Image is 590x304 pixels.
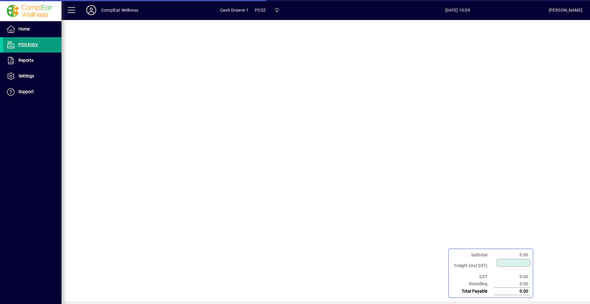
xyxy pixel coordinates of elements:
[451,251,494,259] td: Subtotal
[451,288,494,295] td: Total Payable
[18,89,34,94] span: Support
[18,42,38,47] span: POS Entry
[3,69,61,84] a: Settings
[18,73,34,78] span: Settings
[18,26,30,31] span: Home
[451,259,494,273] td: Freight (Incl GST)
[3,53,61,68] a: Reports
[451,280,494,288] td: Rounding
[494,251,530,259] td: 0.00
[3,22,61,37] a: Home
[494,273,530,280] td: 0.00
[220,5,249,15] span: Cash Drawer 1
[81,5,101,16] button: Profile
[494,288,530,295] td: 0.00
[549,5,582,15] div: [PERSON_NAME]
[451,273,494,280] td: GST
[367,5,549,15] span: [DATE] 10:09
[255,5,266,15] span: POS2
[3,84,61,100] a: Support
[494,280,530,288] td: 0.00
[18,58,33,63] span: Reports
[101,5,138,15] div: ComplEat Wellness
